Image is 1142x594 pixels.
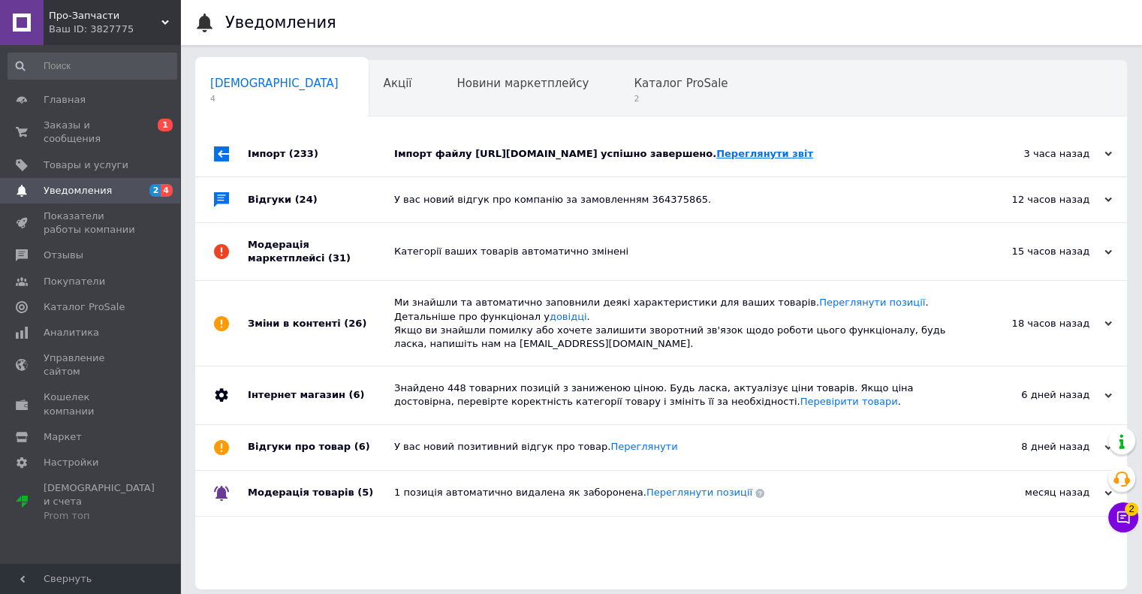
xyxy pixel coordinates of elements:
[962,245,1112,258] div: 15 часов назад
[44,390,139,418] span: Кошелек компании
[49,9,161,23] span: Про-Запчасти
[394,486,962,499] div: 1 позиція автоматично видалена як заборонена.
[158,119,173,131] span: 1
[49,23,180,36] div: Ваш ID: 3827775
[44,119,139,146] span: Заказы и сообщения
[344,318,366,329] span: (26)
[634,77,728,90] span: Каталог ProSale
[1108,502,1138,532] button: Чат с покупателем2
[1125,499,1138,513] span: 2
[248,471,394,516] div: Модерація товарів
[161,184,173,197] span: 4
[962,193,1112,207] div: 12 часов назад
[44,275,105,288] span: Покупатели
[384,77,412,90] span: Акції
[248,366,394,424] div: Інтернет магазин
[248,223,394,280] div: Модерація маркетплейсі
[394,440,962,454] div: У вас новий позитивний відгук про товар.
[44,430,82,444] span: Маркет
[44,326,99,339] span: Аналитика
[225,14,336,32] h1: Уведомления
[8,53,177,80] input: Поиск
[210,93,339,104] span: 4
[394,147,962,161] div: Імпорт файлу [URL][DOMAIN_NAME] успішно завершено.
[44,300,125,314] span: Каталог ProSale
[248,425,394,470] div: Відгуки про товар
[328,252,351,264] span: (31)
[456,77,589,90] span: Новини маркетплейсу
[962,388,1112,402] div: 6 дней назад
[962,147,1112,161] div: 3 часа назад
[210,77,339,90] span: [DEMOGRAPHIC_DATA]
[716,148,813,159] a: Переглянути звіт
[149,184,161,197] span: 2
[962,486,1112,499] div: месяц назад
[354,441,370,452] span: (6)
[646,487,752,498] a: Переглянути позиції
[348,389,364,400] span: (6)
[44,184,112,197] span: Уведомления
[248,131,394,176] div: Імпорт
[394,296,962,351] div: Ми знайшли та автоматично заповнили деякі характеристики для ваших товарів. . Детальніше про функ...
[962,317,1112,330] div: 18 часов назад
[394,245,962,258] div: Категорії ваших товарів автоматично змінені
[357,487,373,498] span: (5)
[248,177,394,222] div: Відгуки
[289,148,318,159] span: (233)
[44,93,86,107] span: Главная
[610,441,677,452] a: Переглянути
[44,456,98,469] span: Настройки
[394,193,962,207] div: У вас новий відгук про компанію за замовленням 364375865.
[550,311,587,322] a: довідці
[295,194,318,205] span: (24)
[800,396,898,407] a: Перевірити товари
[962,440,1112,454] div: 8 дней назад
[44,249,83,262] span: Отзывы
[44,481,155,523] span: [DEMOGRAPHIC_DATA] и счета
[819,297,925,308] a: Переглянути позиції
[394,381,962,409] div: Знайдено 448 товарних позицій з заниженою ціною. Будь ласка, актуалізує ціни товарів. Якщо ціна д...
[44,158,128,172] span: Товары и услуги
[248,281,394,366] div: Зміни в контенті
[44,351,139,378] span: Управление сайтом
[634,93,728,104] span: 2
[44,210,139,237] span: Показатели работы компании
[44,509,155,523] div: Prom топ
